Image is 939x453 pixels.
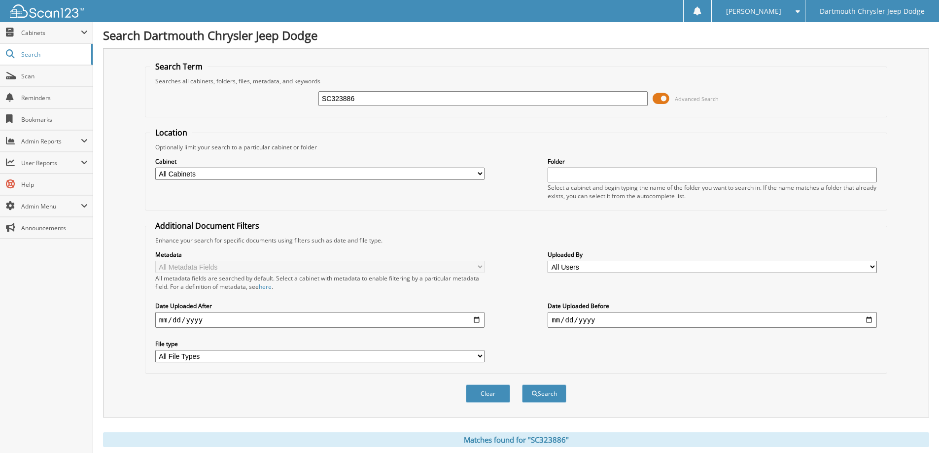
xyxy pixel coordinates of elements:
[21,115,88,124] span: Bookmarks
[259,282,272,291] a: here
[21,137,81,145] span: Admin Reports
[21,94,88,102] span: Reminders
[150,220,264,231] legend: Additional Document Filters
[548,183,877,200] div: Select a cabinet and begin typing the name of the folder you want to search in. If the name match...
[21,224,88,232] span: Announcements
[150,77,882,85] div: Searches all cabinets, folders, files, metadata, and keywords
[155,302,485,310] label: Date Uploaded After
[726,8,781,14] span: [PERSON_NAME]
[522,384,566,403] button: Search
[675,95,719,103] span: Advanced Search
[155,340,485,348] label: File type
[150,143,882,151] div: Optionally limit your search to a particular cabinet or folder
[155,312,485,328] input: start
[548,302,877,310] label: Date Uploaded Before
[155,157,485,166] label: Cabinet
[548,157,877,166] label: Folder
[21,202,81,210] span: Admin Menu
[150,127,192,138] legend: Location
[466,384,510,403] button: Clear
[155,274,485,291] div: All metadata fields are searched by default. Select a cabinet with metadata to enable filtering b...
[150,61,208,72] legend: Search Term
[103,432,929,447] div: Matches found for "SC323886"
[548,312,877,328] input: end
[10,4,84,18] img: scan123-logo-white.svg
[548,250,877,259] label: Uploaded By
[21,159,81,167] span: User Reports
[21,29,81,37] span: Cabinets
[21,180,88,189] span: Help
[21,72,88,80] span: Scan
[155,250,485,259] label: Metadata
[103,27,929,43] h1: Search Dartmouth Chrysler Jeep Dodge
[150,236,882,244] div: Enhance your search for specific documents using filters such as date and file type.
[820,8,925,14] span: Dartmouth Chrysler Jeep Dodge
[21,50,86,59] span: Search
